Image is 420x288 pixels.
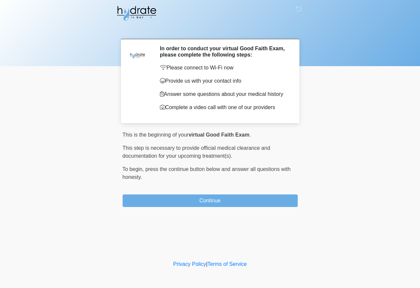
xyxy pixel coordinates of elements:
[206,261,208,267] a: |
[160,45,288,58] h2: In order to conduct your virtual Good Faith Exam, please complete the following steps:
[160,103,288,111] p: Complete a video call with one of our providers
[249,132,251,138] span: .
[116,5,157,21] img: Hydrate IV Bar - Fort Collins Logo
[173,261,206,267] a: Privacy Policy
[118,24,303,36] h1: ‎ ‎ ‎
[160,64,288,72] p: Please connect to Wi-Fi now
[123,145,270,159] span: This step is necessary to provide official medical clearance and documentation for your upcoming ...
[123,194,298,207] button: Continue
[189,132,249,138] strong: virtual Good Faith Exam
[123,166,145,172] span: To begin,
[123,166,291,180] span: press the continue button below and answer all questions with honesty.
[160,90,288,98] p: Answer some questions about your medical history
[128,45,147,65] img: Agent Avatar
[208,261,247,267] a: Terms of Service
[160,77,288,85] p: Provide us with your contact info
[123,132,189,138] span: This is the beginning of your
